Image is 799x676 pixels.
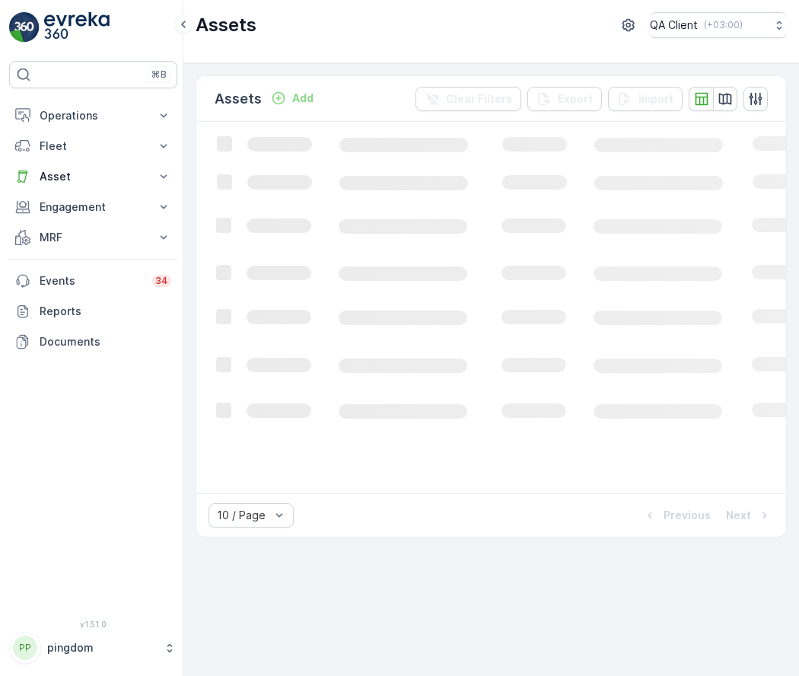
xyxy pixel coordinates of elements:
[151,69,167,81] p: ⌘B
[9,327,177,357] a: Documents
[726,508,751,523] p: Next
[40,139,147,154] p: Fleet
[9,192,177,222] button: Engagement
[664,508,711,523] p: Previous
[641,506,712,525] button: Previous
[40,108,147,123] p: Operations
[9,632,177,664] button: PPpingdom
[40,304,171,319] p: Reports
[40,230,147,245] p: MRF
[47,640,156,655] p: pingdom
[9,222,177,253] button: MRF
[13,636,37,660] div: PP
[638,91,673,107] p: Import
[446,91,512,107] p: Clear Filters
[9,620,177,629] span: v 1.51.0
[292,91,314,106] p: Add
[704,19,743,31] p: ( +03:00 )
[9,131,177,161] button: Fleet
[44,12,110,43] img: logo_light-DOdMpM7g.png
[40,273,143,289] p: Events
[265,89,320,107] button: Add
[40,334,171,349] p: Documents
[9,12,40,43] img: logo
[196,13,256,37] p: Assets
[215,88,262,110] p: Assets
[724,506,774,525] button: Next
[527,87,602,111] button: Export
[9,296,177,327] a: Reports
[9,266,177,296] a: Events34
[40,199,147,215] p: Engagement
[9,100,177,131] button: Operations
[650,12,787,38] button: QA Client(+03:00)
[558,91,593,107] p: Export
[155,275,168,287] p: 34
[9,161,177,192] button: Asset
[650,18,698,33] p: QA Client
[40,169,147,184] p: Asset
[415,87,521,111] button: Clear Filters
[608,87,683,111] button: Import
